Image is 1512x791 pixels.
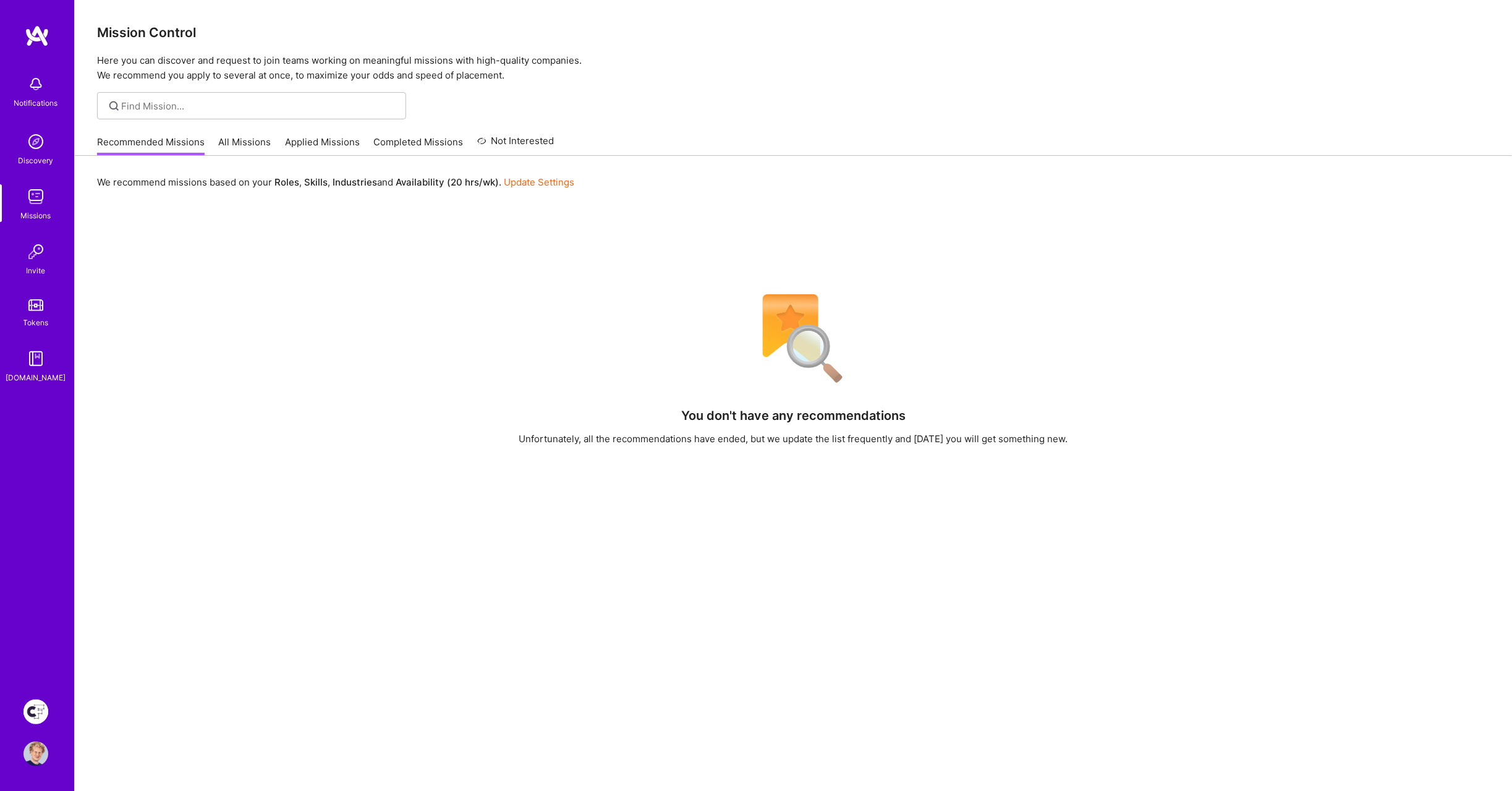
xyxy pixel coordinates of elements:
div: Missions [21,209,51,222]
img: No Results [741,286,846,391]
div: [DOMAIN_NAME] [6,371,66,384]
h4: You don't have any recommendations [681,408,906,423]
img: User Avatar [23,742,48,766]
a: Creative Fabrica Project Team [20,699,51,724]
div: Discovery [19,154,54,167]
a: Completed Missions [374,135,464,156]
div: Tokens [23,316,49,329]
a: Not Interested [477,134,554,156]
a: Applied Missions [285,135,360,156]
p: Here you can discover and request to join teams working on meaningful missions with high-quality ... [97,53,1490,83]
a: All Missions [219,135,271,156]
img: guide book [23,346,48,371]
input: Find Mission... [122,100,397,113]
a: User Avatar [20,742,51,766]
img: bell [23,72,48,96]
h3: Mission Control [97,25,1490,40]
img: Creative Fabrica Project Team [23,699,48,724]
b: Roles [274,176,299,188]
b: Industries [333,176,377,188]
img: teamwork [23,184,48,209]
a: Recommended Missions [97,135,205,156]
a: Update Settings [504,176,574,188]
img: discovery [23,129,48,154]
p: We recommend missions based on your , , and . [97,176,574,189]
i: icon SearchGrey [107,99,121,113]
div: Notifications [14,96,58,109]
div: Invite [27,264,46,277]
img: Invite [23,239,48,264]
div: Unfortunately, all the recommendations have ended, but we update the list frequently and [DATE] y... [519,432,1068,445]
b: Skills [304,176,328,188]
img: logo [25,25,49,47]
img: tokens [28,299,43,311]
b: Availability (20 hrs/wk) [396,176,499,188]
